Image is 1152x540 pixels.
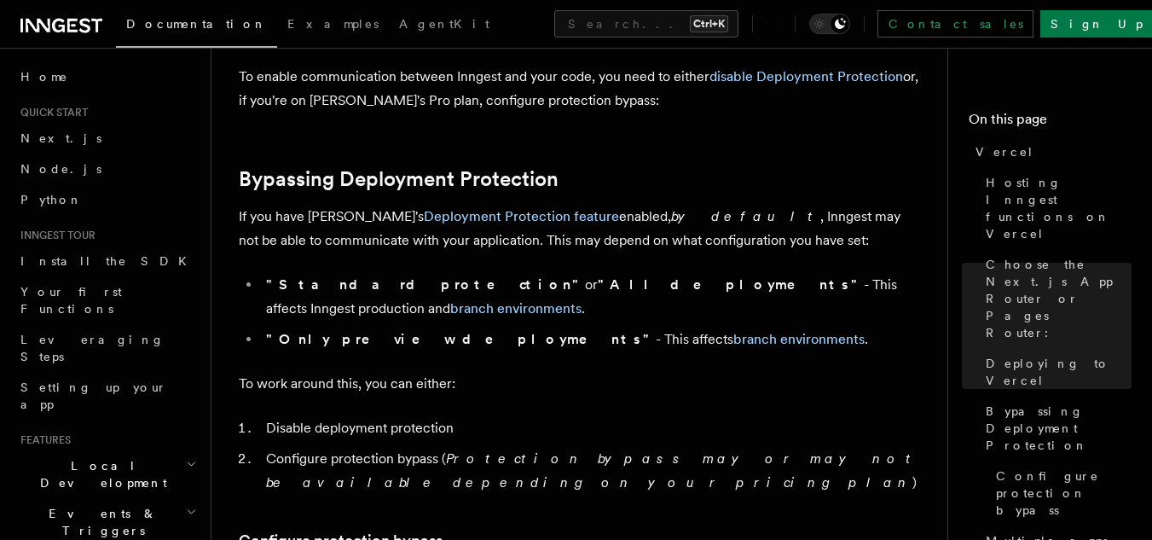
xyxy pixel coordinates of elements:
[14,106,88,119] span: Quick start
[20,254,197,268] span: Install the SDK
[239,65,921,113] p: To enable communication between Inngest and your code, you need to either or, if you're on [PERSO...
[116,5,277,48] a: Documentation
[287,17,379,31] span: Examples
[239,205,921,253] p: If you have [PERSON_NAME]'s enabled, , Inngest may not be able to communicate with your applicati...
[986,403,1132,454] span: Bypassing Deployment Protection
[261,416,921,440] li: Disable deployment protection
[989,461,1132,525] a: Configure protection bypass
[14,276,200,324] a: Your first Functions
[733,331,865,347] a: branch environments
[266,450,918,491] em: Protection bypass may or may not be available depending on your pricing plan
[399,17,489,31] span: AgentKit
[979,348,1132,396] a: Deploying to Vercel
[20,333,165,363] span: Leveraging Steps
[809,14,850,34] button: Toggle dark mode
[14,433,71,447] span: Features
[986,355,1132,389] span: Deploying to Vercel
[671,208,820,224] em: by default
[20,162,101,176] span: Node.js
[690,15,728,32] kbd: Ctrl+K
[14,246,200,276] a: Install the SDK
[14,505,186,539] span: Events & Triggers
[20,131,101,145] span: Next.js
[261,328,921,351] li: - This affects .
[266,276,585,293] strong: "Standard protection"
[979,167,1132,249] a: Hosting Inngest functions on Vercel
[969,109,1132,136] h4: On this page
[266,331,656,347] strong: "Only preview deployments"
[709,68,903,84] a: disable Deployment Protection
[20,193,83,206] span: Python
[389,5,500,46] a: AgentKit
[14,61,200,92] a: Home
[277,5,389,46] a: Examples
[14,372,200,420] a: Setting up your app
[14,457,186,491] span: Local Development
[986,174,1132,242] span: Hosting Inngest functions on Vercel
[969,136,1132,167] a: Vercel
[598,276,864,293] strong: "All deployments"
[14,123,200,154] a: Next.js
[14,450,200,498] button: Local Development
[14,154,200,184] a: Node.js
[14,184,200,215] a: Python
[450,300,582,316] a: branch environments
[261,447,921,495] li: Configure protection bypass ( )
[20,68,68,85] span: Home
[126,17,267,31] span: Documentation
[979,249,1132,348] a: Choose the Next.js App Router or Pages Router:
[996,467,1132,519] span: Configure protection bypass
[239,167,559,191] a: Bypassing Deployment Protection
[20,380,167,411] span: Setting up your app
[239,372,921,396] p: To work around this, you can either:
[979,396,1132,461] a: Bypassing Deployment Protection
[975,143,1034,160] span: Vercel
[554,10,738,38] button: Search...Ctrl+K
[986,256,1132,341] span: Choose the Next.js App Router or Pages Router:
[20,285,122,316] span: Your first Functions
[424,208,619,224] a: Deployment Protection feature
[261,273,921,321] li: or - This affects Inngest production and .
[14,324,200,372] a: Leveraging Steps
[877,10,1033,38] a: Contact sales
[14,229,96,242] span: Inngest tour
